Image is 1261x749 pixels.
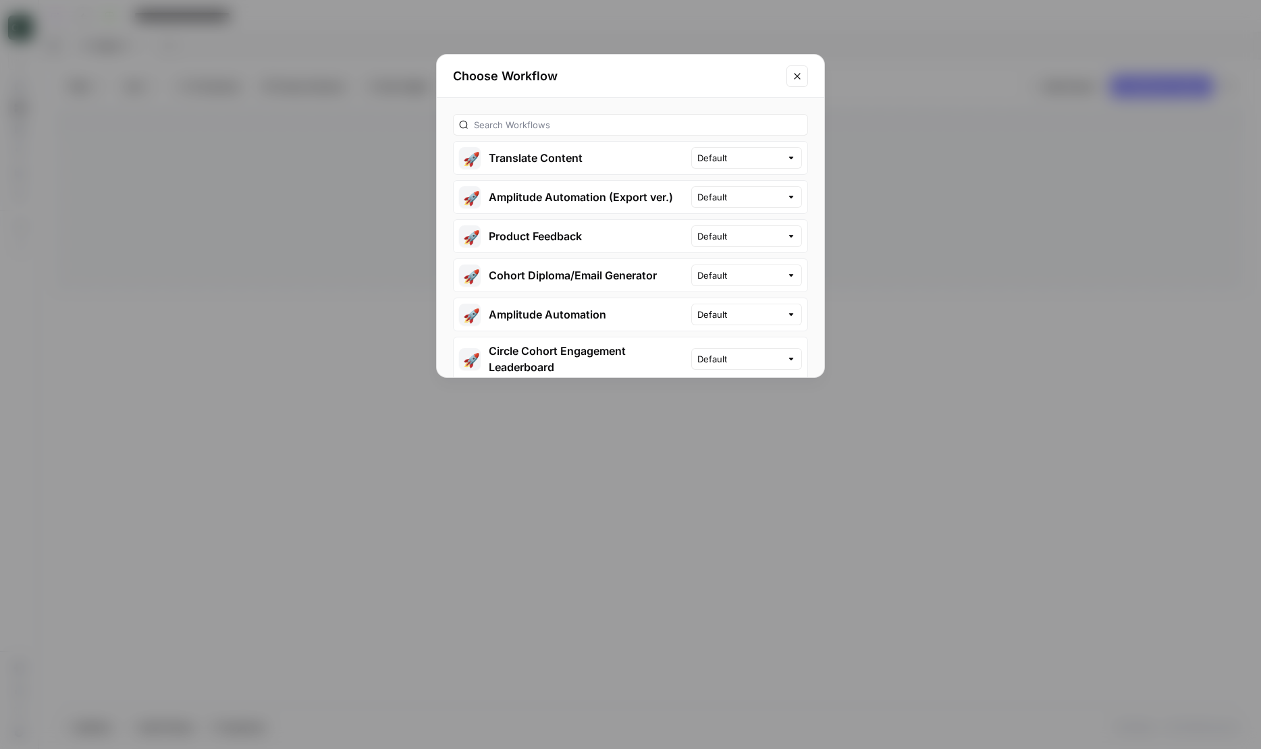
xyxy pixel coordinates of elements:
[454,259,691,292] button: 🚀Cohort Diploma/Email Generator
[697,229,781,243] input: Default
[454,142,691,174] button: 🚀Translate Content
[454,181,691,213] button: 🚀Amplitude Automation (Export ver.)
[463,269,477,282] span: 🚀
[463,229,477,243] span: 🚀
[463,308,477,321] span: 🚀
[697,352,781,366] input: Default
[463,151,477,165] span: 🚀
[474,118,802,132] input: Search Workflows
[463,352,477,366] span: 🚀
[454,337,691,381] button: 🚀Circle Cohort Engagement Leaderboard
[786,65,808,87] button: Close modal
[454,220,691,252] button: 🚀Product Feedback
[697,308,781,321] input: Default
[454,298,691,331] button: 🚀Amplitude Automation
[453,67,778,86] h2: Choose Workflow
[697,190,781,204] input: Default
[697,269,781,282] input: Default
[697,151,781,165] input: Default
[463,190,477,204] span: 🚀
